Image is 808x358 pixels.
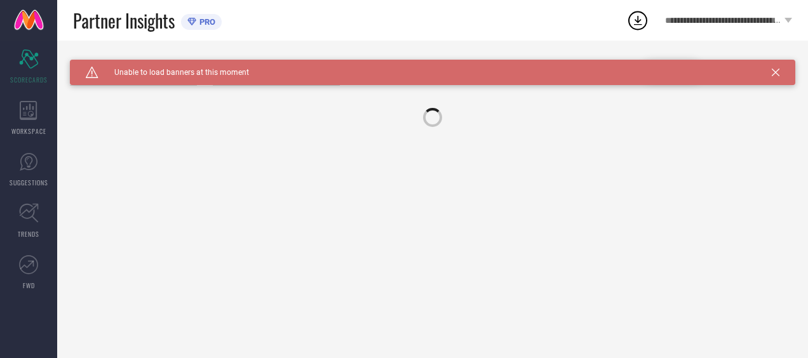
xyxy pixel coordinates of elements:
span: Partner Insights [73,8,175,34]
span: FWD [23,281,35,290]
span: Unable to load banners at this moment [98,68,249,77]
div: Open download list [626,9,649,32]
span: SUGGESTIONS [10,178,48,187]
span: TRENDS [18,229,39,239]
span: SCORECARDS [10,75,48,84]
div: Brand [70,60,197,69]
span: PRO [196,17,215,27]
span: WORKSPACE [11,126,46,136]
